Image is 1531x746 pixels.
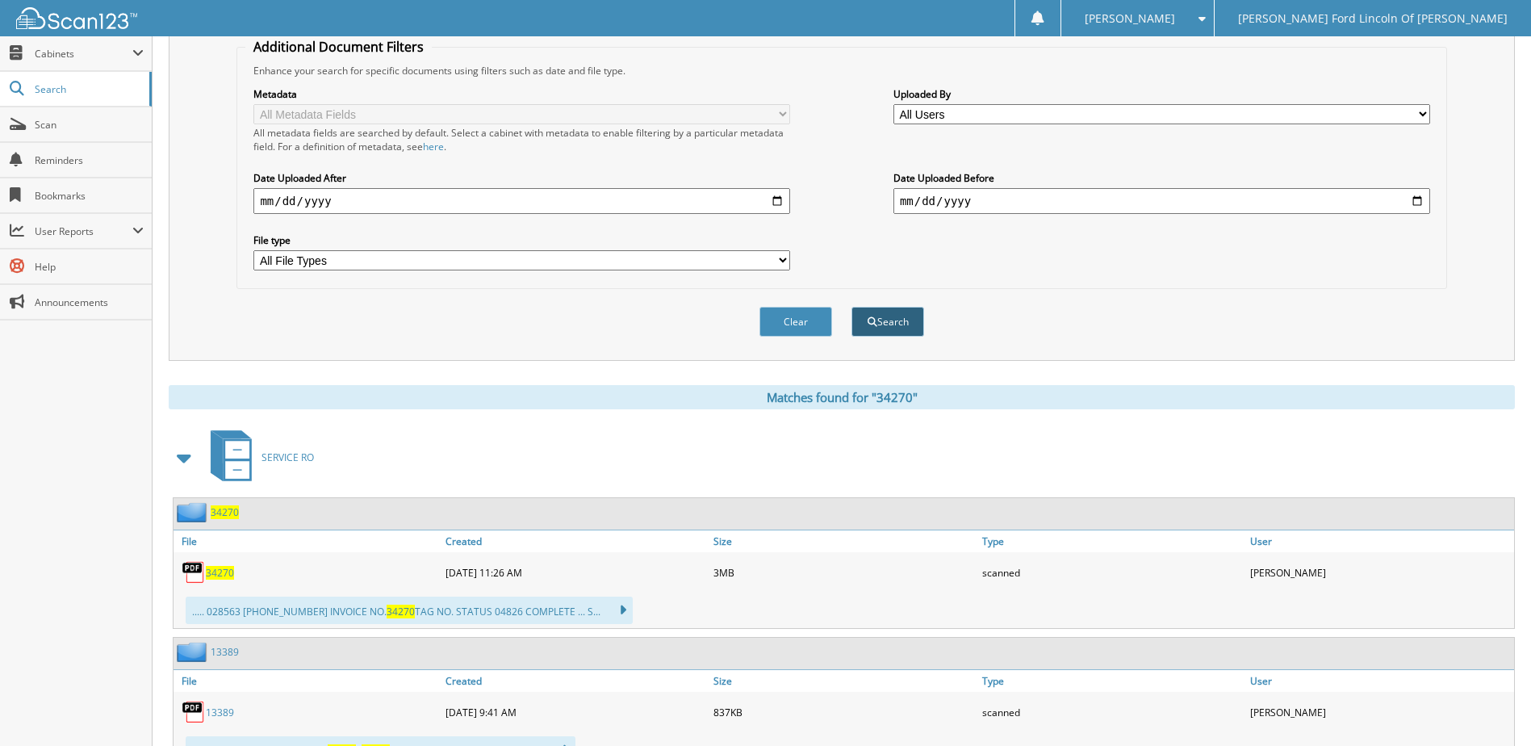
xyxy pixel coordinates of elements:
[441,696,709,728] div: [DATE] 9:41 AM
[177,502,211,522] img: folder2.png
[1246,530,1514,552] a: User
[978,696,1246,728] div: scanned
[35,47,132,61] span: Cabinets
[35,224,132,238] span: User Reports
[35,189,144,203] span: Bookmarks
[35,260,144,274] span: Help
[174,670,441,692] a: File
[441,670,709,692] a: Created
[893,188,1430,214] input: end
[169,385,1515,409] div: Matches found for "34270"
[245,64,1437,78] div: Enhance your search for specific documents using filters such as date and file type.
[387,605,415,618] span: 34270
[441,530,709,552] a: Created
[186,597,633,624] div: ..... 028563 [PHONE_NUMBER] INVOICE NO. TAG NO. STATUS 04826 COMPLETE ... S...
[201,425,314,489] a: SERVICE RO
[893,87,1430,101] label: Uploaded By
[1085,14,1175,23] span: [PERSON_NAME]
[35,82,141,96] span: Search
[1246,556,1514,589] div: [PERSON_NAME]
[759,307,832,337] button: Clear
[182,560,206,585] img: PDF.png
[709,696,977,728] div: 837KB
[245,38,432,56] legend: Additional Document Filters
[1246,670,1514,692] a: User
[253,126,790,153] div: All metadata fields are searched by default. Select a cabinet with metadata to enable filtering b...
[978,670,1246,692] a: Type
[206,566,234,580] a: 34270
[441,556,709,589] div: [DATE] 11:26 AM
[709,530,977,552] a: Size
[253,233,790,247] label: File type
[1246,696,1514,728] div: [PERSON_NAME]
[851,307,924,337] button: Search
[211,505,239,519] a: 34270
[211,645,239,659] a: 13389
[423,140,444,153] a: here
[1450,668,1531,746] iframe: Chat Widget
[709,670,977,692] a: Size
[35,118,144,132] span: Scan
[709,556,977,589] div: 3MB
[978,556,1246,589] div: scanned
[261,451,314,464] span: SERVICE RO
[978,530,1246,552] a: Type
[1238,14,1508,23] span: [PERSON_NAME] Ford Lincoln Of [PERSON_NAME]
[177,642,211,662] img: folder2.png
[206,706,234,719] a: 13389
[35,295,144,309] span: Announcements
[253,188,790,214] input: start
[16,7,137,29] img: scan123-logo-white.svg
[253,87,790,101] label: Metadata
[182,700,206,724] img: PDF.png
[35,153,144,167] span: Reminders
[174,530,441,552] a: File
[253,171,790,185] label: Date Uploaded After
[893,171,1430,185] label: Date Uploaded Before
